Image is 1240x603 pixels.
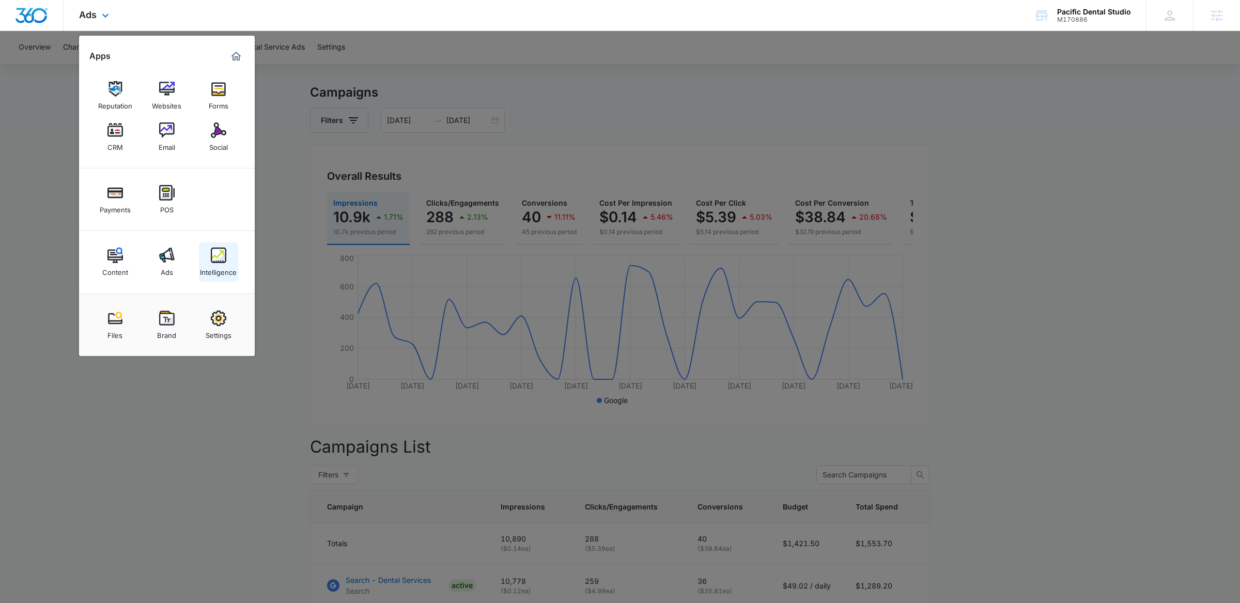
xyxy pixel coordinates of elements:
a: Files [96,305,135,345]
a: POS [147,180,187,219]
a: Content [96,242,135,282]
div: CRM [107,138,123,151]
div: Brand [157,326,176,339]
a: Forms [199,76,238,115]
div: Settings [206,326,231,339]
a: Reputation [96,76,135,115]
a: Ads [147,242,187,282]
a: Email [147,117,187,157]
div: Files [107,326,122,339]
a: Intelligence [199,242,238,282]
a: Marketing 360® Dashboard [228,48,244,65]
div: Reputation [98,97,132,110]
div: Intelligence [200,263,237,276]
h2: Apps [89,51,111,61]
span: Ads [79,9,97,20]
a: CRM [96,117,135,157]
a: Payments [96,180,135,219]
div: POS [160,200,174,214]
a: Websites [147,76,187,115]
a: Brand [147,305,187,345]
div: Ads [161,263,173,276]
div: account id [1057,16,1131,23]
div: Payments [100,200,131,214]
div: Email [159,138,175,151]
a: Settings [199,305,238,345]
div: Content [102,263,128,276]
div: Forms [209,97,228,110]
div: Websites [152,97,181,110]
div: account name [1057,8,1131,16]
div: Social [209,138,228,151]
a: Social [199,117,238,157]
